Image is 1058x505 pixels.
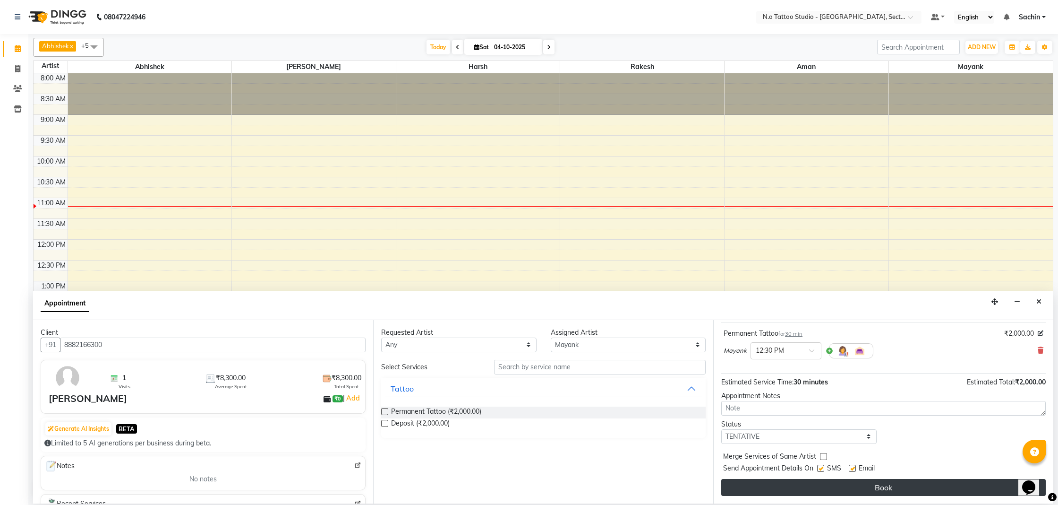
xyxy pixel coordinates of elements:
[333,395,342,403] span: ₹0
[1015,378,1046,386] span: ₹2,000.00
[721,391,1046,401] div: Appointment Notes
[560,61,724,73] span: Rakesh
[41,338,60,352] button: +91
[723,452,816,463] span: Merge Services of Same Artist
[854,345,865,357] img: Interior.png
[35,240,68,250] div: 12:00 PM
[24,4,89,30] img: logo
[104,4,145,30] b: 08047224946
[968,44,996,51] span: ADD NEW
[35,219,68,229] div: 11:30 AM
[385,380,702,397] button: Tattoo
[724,346,747,356] span: Mayank
[1004,329,1034,339] span: ₹2,000.00
[35,157,68,166] div: 10:00 AM
[1019,12,1040,22] span: Sachin
[391,418,450,430] span: Deposit (₹2,000.00)
[81,42,96,49] span: +5
[35,261,68,270] div: 12:30 PM
[793,378,828,386] span: 30 minutes
[859,463,875,475] span: Email
[44,438,362,448] div: Limited to 5 AI generations per business during beta.
[551,328,706,338] div: Assigned Artist
[216,373,246,383] span: ₹8,300.00
[721,419,877,429] div: Status
[68,61,232,73] span: Abhishek
[39,73,68,83] div: 8:00 AM
[116,424,137,433] span: BETA
[381,328,537,338] div: Requested Artist
[332,373,361,383] span: ₹8,300.00
[215,383,247,390] span: Average Spent
[39,115,68,125] div: 9:00 AM
[35,198,68,208] div: 11:00 AM
[45,422,111,435] button: Generate AI Insights
[345,392,361,404] a: Add
[119,383,130,390] span: Visits
[396,61,560,73] span: Harsh
[1038,331,1043,336] i: Edit price
[889,61,1053,73] span: Mayank
[39,94,68,104] div: 8:30 AM
[723,463,813,475] span: Send Appointment Details On
[724,329,802,339] div: Permanent Tattoo
[427,40,450,54] span: Today
[45,460,75,472] span: Notes
[39,281,68,291] div: 1:00 PM
[491,40,538,54] input: 2025-10-04
[42,42,69,50] span: Abhishek
[232,61,396,73] span: [PERSON_NAME]
[725,61,888,73] span: Aman
[965,41,998,54] button: ADD NEW
[41,328,366,338] div: Client
[877,40,960,54] input: Search Appointment
[34,61,68,71] div: Artist
[785,331,802,337] span: 30 min
[721,378,793,386] span: Estimated Service Time:
[1032,295,1046,309] button: Close
[189,474,217,484] span: No notes
[334,383,359,390] span: Total Spent
[343,392,361,404] span: |
[69,42,73,50] a: x
[391,383,414,394] div: Tattoo
[778,331,802,337] small: for
[472,44,491,51] span: Sat
[49,392,127,406] div: [PERSON_NAME]
[374,362,487,372] div: Select Services
[60,338,366,352] input: Search by Name/Mobile/Email/Code
[1018,467,1049,496] iframe: chat widget
[721,479,1046,496] button: Book
[54,364,81,392] img: avatar
[41,295,89,312] span: Appointment
[39,136,68,146] div: 9:30 AM
[35,177,68,187] div: 10:30 AM
[967,378,1015,386] span: Estimated Total:
[827,463,841,475] span: SMS
[837,345,848,357] img: Hairdresser.png
[122,373,126,383] span: 1
[494,360,706,374] input: Search by service name
[391,407,481,418] span: Permanent Tattoo (₹2,000.00)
